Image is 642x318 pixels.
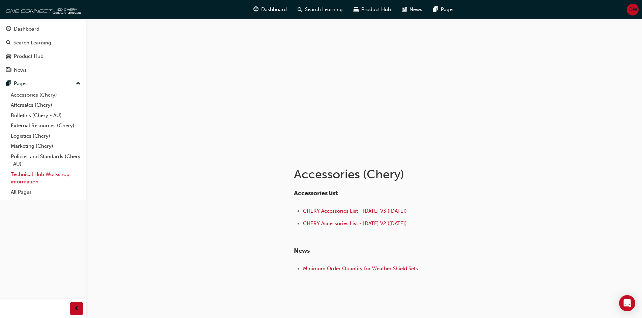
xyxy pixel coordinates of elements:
span: News [409,6,422,13]
span: Accessories list [294,189,338,197]
a: pages-iconPages [428,3,460,16]
span: guage-icon [253,5,258,14]
a: News [3,64,83,76]
a: news-iconNews [396,3,428,16]
button: DashboardSearch LearningProduct HubNews [3,22,83,77]
span: news-icon [6,67,11,73]
a: Policies and Standards (Chery -AU) [8,151,83,169]
div: News [14,66,27,74]
a: Technical Hub Workshop information [8,169,83,187]
div: Product Hub [14,52,43,60]
span: News [294,247,310,254]
a: search-iconSearch Learning [292,3,348,16]
div: Dashboard [14,25,39,33]
button: Pages [3,77,83,90]
span: guage-icon [6,26,11,32]
a: Aftersales (Chery) [8,100,83,110]
a: Logistics (Chery) [8,131,83,141]
span: search-icon [6,40,11,46]
a: Bulletins (Chery - AU) [8,110,83,121]
span: Search Learning [305,6,343,13]
a: Search Learning [3,37,83,49]
a: Product Hub [3,50,83,63]
div: Search Learning [13,39,51,47]
span: Dashboard [261,6,287,13]
a: CHERY Accessories List - [DATE] V3 ([DATE]) [303,208,407,214]
span: search-icon [298,5,302,14]
a: External Resources (Chery) [8,120,83,131]
span: news-icon [402,5,407,14]
img: oneconnect [3,3,81,16]
a: Marketing (Chery) [8,141,83,151]
a: Minimum Order Quantity for Weather Shield Sets [303,266,418,272]
span: OW [629,6,637,13]
a: Accessories (Chery) [8,90,83,100]
a: Dashboard [3,23,83,35]
span: prev-icon [74,305,79,313]
h1: Accessories (Chery) [294,167,515,182]
span: pages-icon [6,81,11,87]
a: car-iconProduct Hub [348,3,396,16]
span: up-icon [76,79,81,88]
a: guage-iconDashboard [248,3,292,16]
div: Pages [14,80,28,87]
span: Pages [441,6,455,13]
button: OW [627,4,639,15]
div: Open Intercom Messenger [619,295,635,311]
span: car-icon [354,5,359,14]
span: Product Hub [361,6,391,13]
span: pages-icon [433,5,438,14]
a: All Pages [8,187,83,198]
a: CHERY Accessories List - [DATE] V2 ([DATE]) [303,220,407,226]
span: car-icon [6,54,11,60]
